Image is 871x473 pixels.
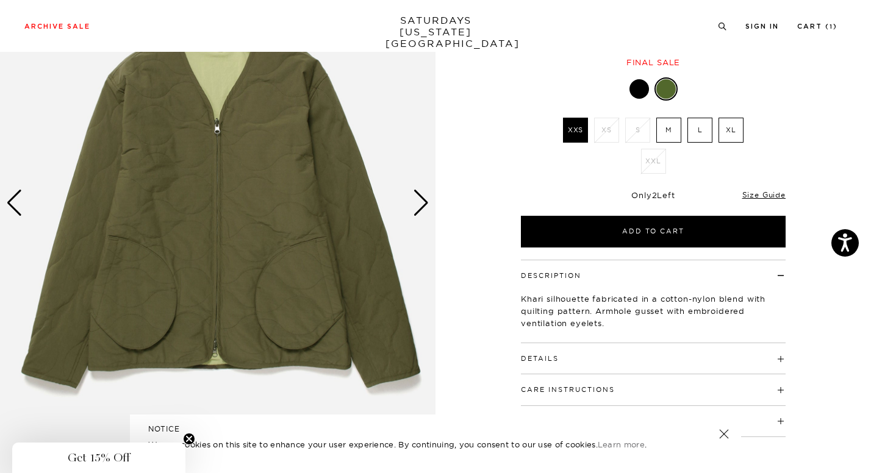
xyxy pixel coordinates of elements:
[521,386,615,393] button: Care Instructions
[598,439,645,449] a: Learn more
[742,190,786,199] a: Size Guide
[521,293,786,329] p: Khari silhouette fabricated in a cotton-nylon blend with quilting pattern. Armhole gusset with em...
[6,190,23,216] div: Previous slide
[563,118,588,143] label: XXS
[413,190,429,216] div: Next slide
[148,438,679,450] p: We use cookies on this site to enhance your user experience. By continuing, you consent to our us...
[521,190,786,201] div: Only Left
[521,355,559,362] button: Details
[687,118,712,143] label: L
[183,433,195,445] button: Close teaser
[12,443,185,473] div: Get 15% OffClose teaser
[745,23,779,30] a: Sign In
[521,216,786,247] button: Add to Cart
[830,24,833,30] small: 1
[68,450,130,465] span: Get 15% Off
[652,190,658,200] span: 2
[521,272,581,279] button: Description
[719,118,744,143] label: XL
[24,23,90,30] a: Archive Sale
[656,118,681,143] label: M
[797,23,837,30] a: Cart (1)
[385,15,486,49] a: SATURDAYS[US_STATE][GEOGRAPHIC_DATA]
[519,57,787,68] div: Final sale
[148,424,723,435] h5: NOTICE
